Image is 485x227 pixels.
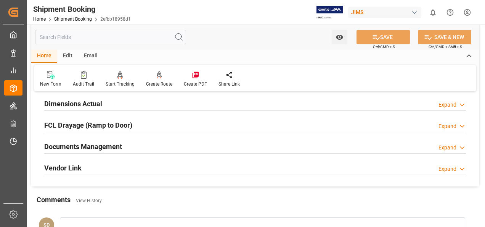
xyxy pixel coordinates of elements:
img: Exertis%20JAM%20-%20Email%20Logo.jpg_1722504956.jpg [316,6,343,19]
div: Create Route [146,81,172,88]
div: New Form [40,81,61,88]
div: Create PDF [184,81,207,88]
div: Expand [438,144,456,152]
div: Start Tracking [106,81,135,88]
h2: Vendor Link [44,163,82,173]
button: show 0 new notifications [424,4,442,21]
button: SAVE [357,30,410,44]
button: Help Center [442,4,459,21]
a: Shipment Booking [54,16,92,22]
div: Edit [57,50,78,63]
div: Shipment Booking [33,3,131,15]
h2: FCL Drayage (Ramp to Door) [44,120,132,130]
button: open menu [332,30,347,44]
span: Ctrl/CMD + Shift + S [429,44,462,50]
div: Home [31,50,57,63]
div: Expand [438,101,456,109]
div: Email [78,50,103,63]
div: Share Link [218,81,240,88]
div: Expand [438,165,456,173]
h2: Dimensions Actual [44,99,102,109]
h2: Comments [37,195,71,205]
button: JIMS [348,5,424,19]
a: View History [76,198,102,203]
div: Audit Trail [73,81,94,88]
div: JIMS [348,7,421,18]
span: Ctrl/CMD + S [373,44,395,50]
a: Home [33,16,46,22]
div: Expand [438,122,456,130]
h2: Documents Management [44,141,122,152]
button: SAVE & NEW [418,30,471,44]
input: Search Fields [35,30,186,44]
